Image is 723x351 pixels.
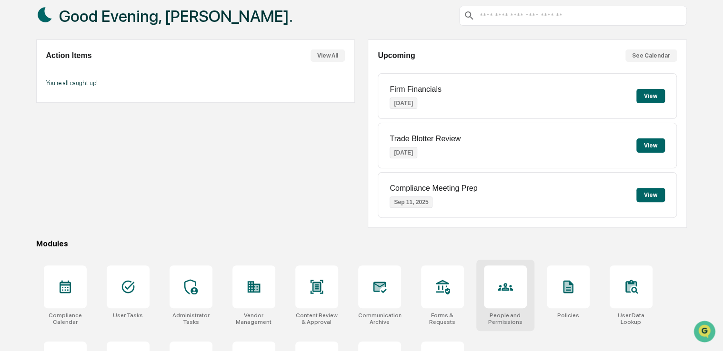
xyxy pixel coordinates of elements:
span: Preclearance [19,168,61,178]
h2: Action Items [46,51,92,60]
div: Past conversations [10,105,64,113]
a: 🔎Data Lookup [6,183,64,200]
div: User Data Lookup [610,312,653,325]
div: 🖐️ [10,169,17,177]
span: • [79,129,82,136]
p: Sep 11, 2025 [390,196,432,208]
p: [DATE] [390,97,417,109]
span: Pylon [95,210,115,217]
img: Sigrid Alegria [10,120,25,135]
p: [DATE] [390,147,417,158]
p: You're all caught up! [46,79,345,87]
span: [PERSON_NAME] [30,129,77,136]
span: Attestations [79,168,118,178]
div: Content Review & Approval [295,312,338,325]
button: View [636,188,665,202]
div: Start new chat [43,72,156,82]
span: [DATE] [84,129,104,136]
button: View [636,89,665,103]
div: Vendor Management [232,312,275,325]
div: We're available if you need us! [43,82,131,89]
p: How can we help? [10,19,173,35]
div: Forms & Requests [421,312,464,325]
p: Compliance Meeting Prep [390,184,477,193]
a: 🖐️Preclearance [6,165,65,182]
p: Trade Blotter Review [390,135,461,143]
img: 1746055101610-c473b297-6a78-478c-a979-82029cc54cd1 [10,72,27,89]
span: Data Lookup [19,186,60,196]
a: Powered byPylon [67,209,115,217]
div: 🔎 [10,187,17,195]
button: View [636,138,665,153]
div: Modules [36,239,687,248]
div: User Tasks [113,312,143,319]
button: See Calendar [625,49,677,62]
iframe: Open customer support [693,320,718,345]
button: Start new chat [162,75,173,87]
div: Communications Archive [358,312,401,325]
div: Policies [557,312,579,319]
div: Compliance Calendar [44,312,87,325]
button: View All [311,49,345,62]
button: See all [148,103,173,115]
p: Firm Financials [390,85,441,94]
a: 🗄️Attestations [65,165,122,182]
div: 🗄️ [69,169,77,177]
div: Administrator Tasks [170,312,212,325]
img: 8933085812038_c878075ebb4cc5468115_72.jpg [20,72,37,89]
h2: Upcoming [378,51,415,60]
div: People and Permissions [484,312,527,325]
h1: Good Evening, [PERSON_NAME]. [59,7,293,26]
